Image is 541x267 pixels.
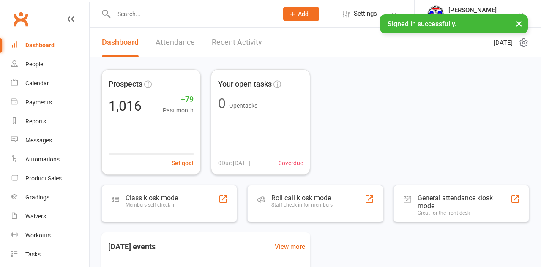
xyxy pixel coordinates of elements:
[11,226,89,245] a: Workouts
[172,158,194,168] button: Set goal
[25,137,52,144] div: Messages
[156,28,195,57] a: Attendance
[25,232,51,239] div: Workouts
[418,210,511,216] div: Great for the front desk
[354,4,377,23] span: Settings
[218,78,272,90] span: Your open tasks
[25,118,46,125] div: Reports
[111,8,272,20] input: Search...
[25,61,43,68] div: People
[11,131,89,150] a: Messages
[102,28,139,57] a: Dashboard
[11,150,89,169] a: Automations
[126,202,178,208] div: Members self check-in
[109,78,142,90] span: Prospects
[218,97,226,110] div: 0
[229,102,257,109] span: Open tasks
[388,20,456,28] span: Signed in successfully.
[11,169,89,188] a: Product Sales
[271,194,333,202] div: Roll call kiosk mode
[212,28,262,57] a: Recent Activity
[101,239,162,254] h3: [DATE] events
[418,194,511,210] div: General attendance kiosk mode
[448,14,505,22] div: SRG Thai Boxing Gym
[271,202,333,208] div: Staff check-in for members
[11,93,89,112] a: Payments
[25,175,62,182] div: Product Sales
[279,158,303,168] span: 0 overdue
[448,6,505,14] div: [PERSON_NAME]
[11,112,89,131] a: Reports
[10,8,31,30] a: Clubworx
[283,7,319,21] button: Add
[25,80,49,87] div: Calendar
[25,42,55,49] div: Dashboard
[25,156,60,163] div: Automations
[218,158,250,168] span: 0 Due [DATE]
[298,11,309,17] span: Add
[11,245,89,264] a: Tasks
[11,188,89,207] a: Gradings
[275,242,305,252] a: View more
[109,99,142,113] div: 1,016
[11,74,89,93] a: Calendar
[427,5,444,22] img: thumb_image1718682644.png
[25,213,46,220] div: Waivers
[126,194,178,202] div: Class kiosk mode
[163,106,194,115] span: Past month
[511,14,527,33] button: ×
[11,55,89,74] a: People
[163,93,194,106] span: +79
[25,99,52,106] div: Payments
[494,38,513,48] span: [DATE]
[25,194,49,201] div: Gradings
[25,251,41,258] div: Tasks
[11,207,89,226] a: Waivers
[11,36,89,55] a: Dashboard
